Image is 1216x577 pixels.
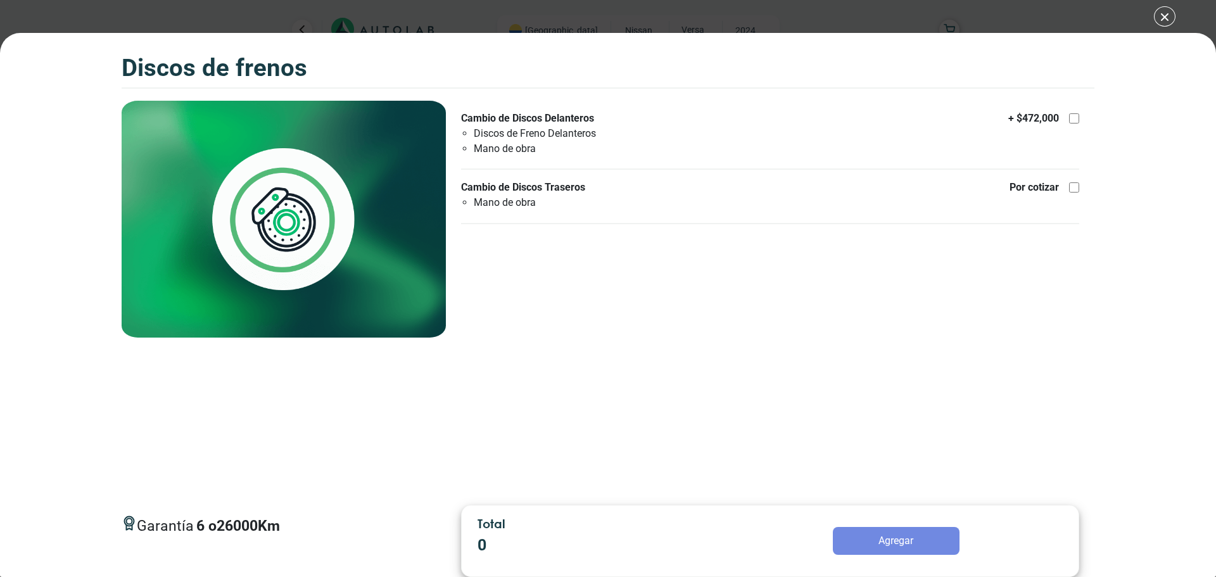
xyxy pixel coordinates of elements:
[474,126,607,141] li: Discos de Freno Delanteros
[833,527,959,555] button: Agregar
[122,53,307,82] h3: Discos de Frenos
[478,533,711,557] p: 0
[461,180,607,195] p: Cambio de Discos Traseros
[137,516,280,548] span: Garantía
[461,111,607,126] p: Cambio de Discos Delanteros
[478,516,505,531] span: Total
[196,516,280,538] p: 6 o 26000 Km
[474,195,607,210] li: Mano de obra
[474,141,607,156] li: Mano de obra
